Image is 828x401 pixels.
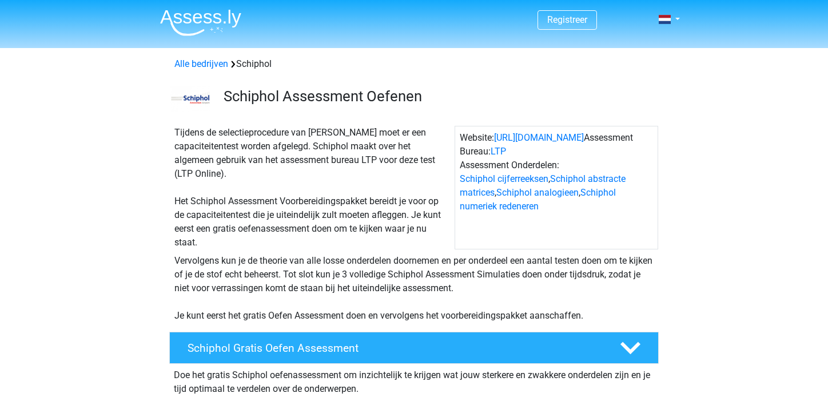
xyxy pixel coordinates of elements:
div: Schiphol [170,57,658,71]
div: Doe het gratis Schiphol oefenassessment om inzichtelijk te krijgen wat jouw sterkere en zwakkere ... [169,364,659,396]
img: Assessly [160,9,241,36]
a: LTP [491,146,506,157]
a: Registreer [547,14,587,25]
a: Schiphol Gratis Oefen Assessment [165,332,663,364]
a: Schiphol analogieen [496,187,579,198]
a: Alle bedrijven [174,58,228,69]
a: Schiphol cijferreeksen [460,173,548,184]
div: Tijdens de selectieprocedure van [PERSON_NAME] moet er een capaciteitentest worden afgelegd. Schi... [170,126,455,249]
a: [URL][DOMAIN_NAME] [494,132,584,143]
h3: Schiphol Assessment Oefenen [224,88,650,105]
div: Website: Assessment Bureau: Assessment Onderdelen: , , , [455,126,658,249]
div: Vervolgens kun je de theorie van alle losse onderdelen doornemen en per onderdeel een aantal test... [170,254,658,323]
h4: Schiphol Gratis Oefen Assessment [188,342,602,355]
